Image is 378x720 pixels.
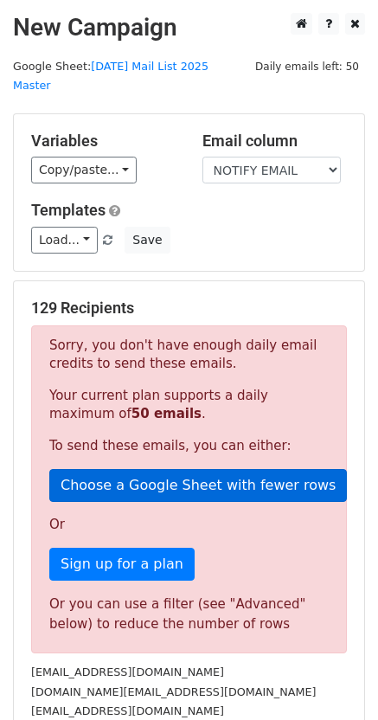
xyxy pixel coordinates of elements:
a: Daily emails left: 50 [249,60,365,73]
a: [DATE] Mail List 2025 Master [13,60,208,93]
p: Sorry, you don't have enough daily email credits to send these emails. [49,337,329,373]
iframe: Chat Widget [292,637,378,720]
a: Copy/paste... [31,157,137,183]
p: Or [49,516,329,534]
h5: Email column [202,132,348,151]
strong: 50 emails [131,406,202,421]
button: Save [125,227,170,254]
a: Load... [31,227,98,254]
h5: Variables [31,132,176,151]
small: [DOMAIN_NAME][EMAIL_ADDRESS][DOMAIN_NAME] [31,685,316,698]
small: [EMAIL_ADDRESS][DOMAIN_NAME] [31,704,224,717]
a: Choose a Google Sheet with fewer rows [49,469,347,502]
small: [EMAIL_ADDRESS][DOMAIN_NAME] [31,665,224,678]
h2: New Campaign [13,13,365,42]
a: Sign up for a plan [49,548,195,581]
p: Your current plan supports a daily maximum of . [49,387,329,423]
small: Google Sheet: [13,60,208,93]
a: Templates [31,201,106,219]
span: Daily emails left: 50 [249,57,365,76]
h5: 129 Recipients [31,299,347,318]
p: To send these emails, you can either: [49,437,329,455]
div: Or you can use a filter (see "Advanced" below) to reduce the number of rows [49,595,329,633]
